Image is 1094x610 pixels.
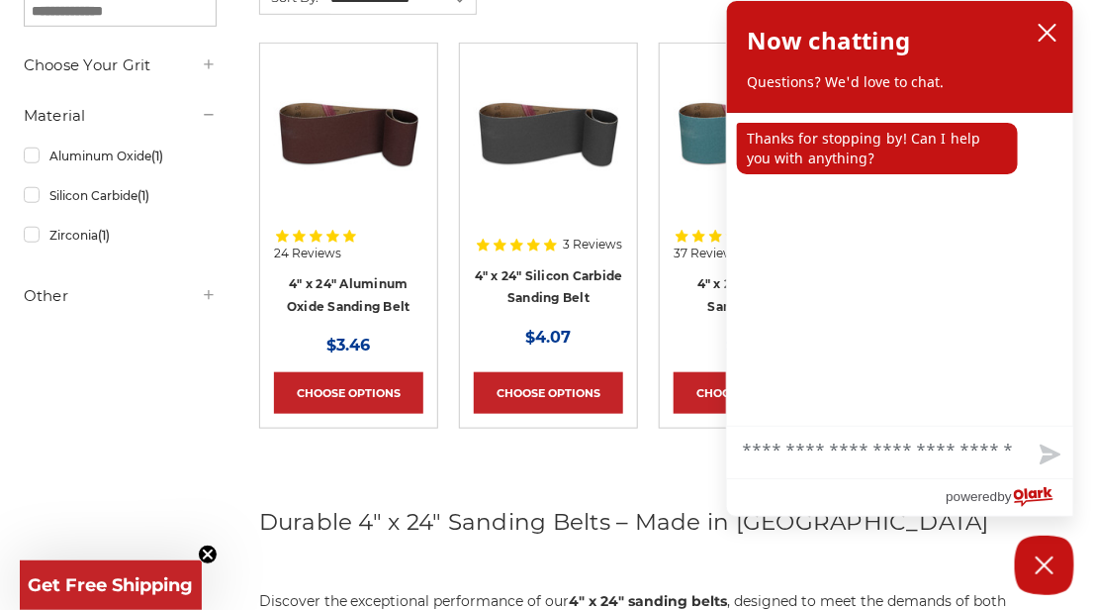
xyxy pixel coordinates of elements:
[274,372,423,414] a: Choose Options
[727,113,1073,426] div: chat
[29,574,194,596] span: Get Free Shipping
[137,188,149,203] span: (1)
[274,248,341,259] span: 24 Reviews
[737,123,1018,174] p: Thanks for stopping by! Can I help you with anything?
[24,218,217,253] a: Zirconia
[98,228,110,243] span: (1)
[474,372,623,414] a: Choose Options
[24,178,217,213] a: Silicon Carbide
[747,72,1053,92] p: Questions? We'd love to chat.
[674,248,740,259] span: 37 Reviews
[946,484,997,509] span: powered
[570,592,728,610] strong: 4" x 24" sanding belts
[747,21,910,60] h2: Now chatting
[20,560,202,610] div: Get Free ShippingClose teaser
[1015,536,1074,595] button: Close Chatbox
[1032,18,1063,48] button: close chatbox
[24,53,217,77] h5: Choose Your Grit
[475,268,623,306] a: 4" x 24" Silicon Carbide Sanding Belt
[1024,433,1073,478] button: Send message
[274,57,423,207] img: 4" x 24" Aluminum Oxide Sanding Belt
[151,149,163,163] span: (1)
[24,139,217,173] a: Aluminum Oxide
[946,479,1073,516] a: Powered by Olark
[474,57,623,207] img: 4" x 24" Silicon Carbide File Belt
[697,276,800,314] a: 4" x 24" Zirconia Sanding Belt
[259,592,570,610] span: Discover the exceptional performance of our
[564,239,623,251] span: 3 Reviews
[198,545,218,564] button: Close teaser
[526,328,572,347] span: $4.07
[24,284,217,308] h5: Other
[259,508,990,536] span: Durable 4" x 24" Sanding Belts – Made in [GEOGRAPHIC_DATA]
[287,276,410,314] a: 4" x 24" Aluminum Oxide Sanding Belt
[674,372,823,414] a: Choose Options
[998,484,1012,509] span: by
[326,336,370,355] span: $3.46
[674,57,823,207] img: 4" x 24" Zirconia Sanding Belt
[24,104,217,128] h5: Material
